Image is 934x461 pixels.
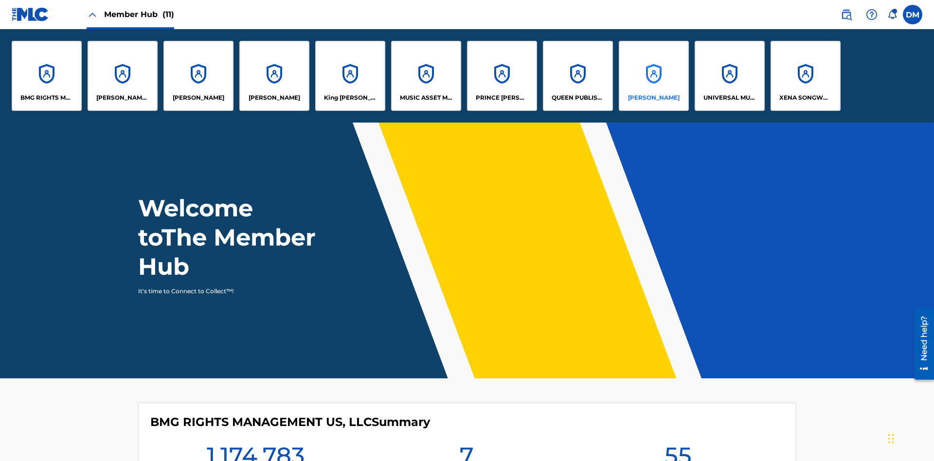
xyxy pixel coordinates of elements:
[888,424,894,453] div: Drag
[552,93,605,102] p: QUEEN PUBLISHA
[476,93,529,102] p: PRINCE MCTESTERSON
[163,41,233,111] a: Accounts[PERSON_NAME]
[315,41,385,111] a: AccountsKing [PERSON_NAME]
[619,41,689,111] a: Accounts[PERSON_NAME]
[703,93,756,102] p: UNIVERSAL MUSIC PUB GROUP
[887,10,897,19] div: Notifications
[104,9,174,20] span: Member Hub
[467,41,537,111] a: AccountsPRINCE [PERSON_NAME]
[239,41,309,111] a: Accounts[PERSON_NAME]
[866,9,878,20] img: help
[695,41,765,111] a: AccountsUNIVERSAL MUSIC PUB GROUP
[12,41,82,111] a: AccountsBMG RIGHTS MANAGEMENT US, LLC
[862,5,881,24] div: Help
[779,93,832,102] p: XENA SONGWRITER
[841,9,852,20] img: search
[324,93,377,102] p: King McTesterson
[391,41,461,111] a: AccountsMUSIC ASSET MANAGEMENT (MAM)
[12,7,49,21] img: MLC Logo
[88,41,158,111] a: Accounts[PERSON_NAME] SONGWRITER
[400,93,453,102] p: MUSIC ASSET MANAGEMENT (MAM)
[138,194,320,281] h1: Welcome to The Member Hub
[771,41,841,111] a: AccountsXENA SONGWRITER
[162,10,174,19] span: (11)
[150,415,430,429] h4: BMG RIGHTS MANAGEMENT US, LLC
[87,9,98,20] img: Close
[20,93,73,102] p: BMG RIGHTS MANAGEMENT US, LLC
[903,5,922,24] div: User Menu
[249,93,300,102] p: EYAMA MCSINGER
[96,93,149,102] p: CLEO SONGWRITER
[543,41,613,111] a: AccountsQUEEN PUBLISHA
[173,93,224,102] p: ELVIS COSTELLO
[628,93,680,102] p: RONALD MCTESTERSON
[907,305,934,385] iframe: Resource Center
[837,5,856,24] a: Public Search
[138,287,307,296] p: It's time to Connect to Collect™!
[885,414,934,461] iframe: Chat Widget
